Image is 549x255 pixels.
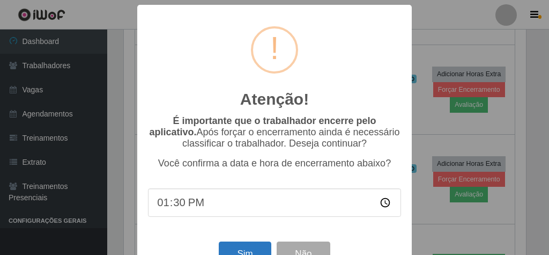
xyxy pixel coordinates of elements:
[148,158,401,169] p: Você confirma a data e hora de encerramento abaixo?
[148,115,401,149] p: Após forçar o encerramento ainda é necessário classificar o trabalhador. Deseja continuar?
[149,115,376,137] b: É importante que o trabalhador encerre pelo aplicativo.
[240,90,309,109] h2: Atenção!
